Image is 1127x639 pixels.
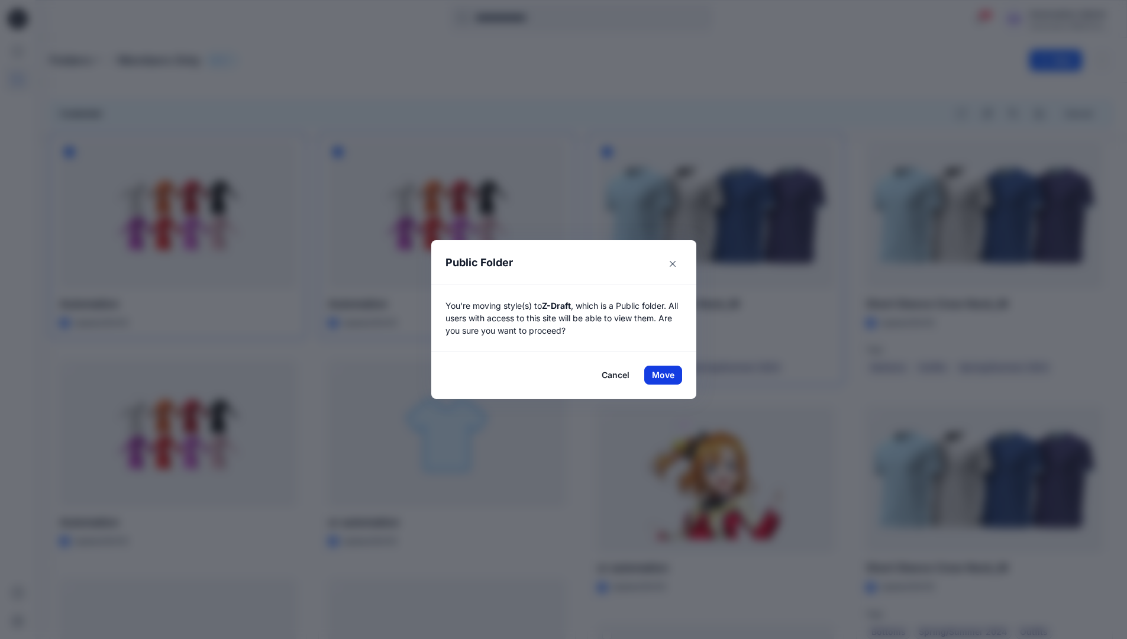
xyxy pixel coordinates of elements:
p: You're moving style(s) to , which is a Public folder. All users with access to this site will be ... [445,299,682,337]
strong: Z-Draft [542,301,571,311]
button: Move [644,366,682,385]
button: Cancel [594,366,637,385]
button: Close [663,254,682,273]
header: Public Folder [431,240,683,285]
